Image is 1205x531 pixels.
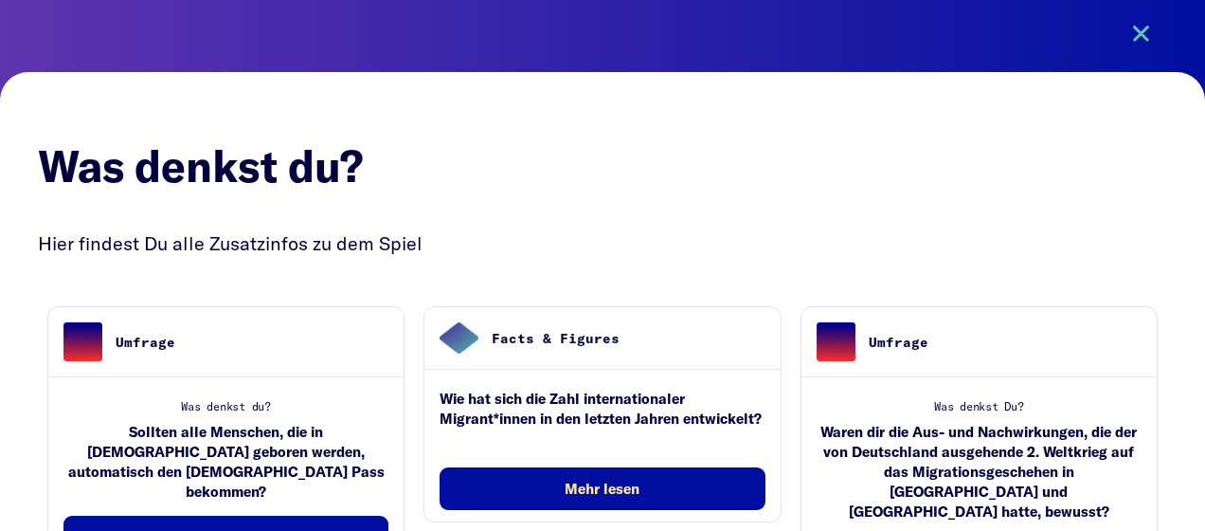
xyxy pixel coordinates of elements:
div: Wie hat sich die Zahl internationaler Migrant*innen in den letzten Jahren entwickelt? [440,389,764,443]
div: Was denkst Du? [817,396,1142,422]
div: Facts & Figures [478,328,764,348]
div: Sollten alle Menschen, die in [DEMOGRAPHIC_DATA] geboren werden, automatisch den [DEMOGRAPHIC_DAT... [63,422,388,516]
span: Mehr lesen [565,481,639,497]
div: Umfrage [102,332,388,352]
div: Umfrage [855,332,1142,352]
img: facts.png [440,322,478,354]
h1: Migrationsquiz [378,119,827,190]
p: Mach das Quiz und teste dein Wissen! Wie viel weißt du über Migration in [GEOGRAPHIC_DATA] und de... [261,209,944,374]
span: Los geht's [558,388,647,412]
div: Hier findest Du alle Zusatzinfos zu dem Spiel [38,229,1167,297]
img: umfrage.png [63,322,102,361]
img: umfrage.png [817,322,855,361]
div: Was denkst du? [63,396,388,422]
h2: Was denkst du? [38,138,1167,229]
button: Mehr lesen [440,467,764,510]
button: Los geht's [531,374,675,425]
